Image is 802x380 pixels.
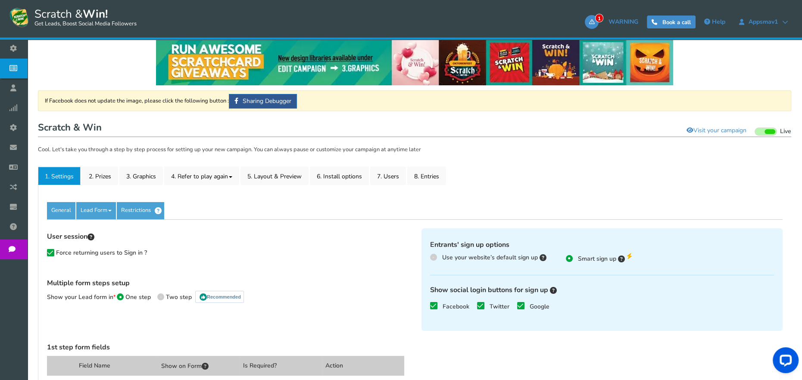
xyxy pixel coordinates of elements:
[744,19,782,25] span: Appsmav1
[30,6,137,28] span: Scratch &
[119,167,163,185] a: 3. Graphics
[38,120,791,137] h1: Scratch & Win
[38,146,791,154] p: Cool. Let's take you through a step by step process for setting up your new campaign. You can alw...
[166,293,192,301] span: Two step
[47,202,75,219] a: General
[47,293,115,302] label: Show your Lead form in
[662,19,691,26] span: Book a call
[229,94,297,109] a: Sharing Debugger
[47,233,409,241] h4: User session
[430,286,774,294] h4: Show social login buttons for sign up
[681,123,752,138] a: Visit your campaign
[9,6,30,28] img: Scratch and Win
[310,167,369,185] a: 6. Install options
[47,344,404,352] h4: 1st step form fields
[195,291,244,303] span: Recommended
[530,302,549,311] span: Google
[34,21,137,28] small: Get Leads, Boost Social Media Followers
[83,6,108,22] strong: Win!
[322,356,404,376] div: Action
[407,167,446,185] a: 8. Entries
[9,6,137,28] a: Scratch &Win! Get Leads, Boost Social Media Followers
[117,202,164,219] a: Restrictions
[76,202,116,219] a: Lead Form
[47,280,409,287] h4: Multiple form steps setup
[548,286,557,296] span: Social platform buttons will be displayed on the sign up form. Users will then be able to sign up...
[595,14,603,22] span: 1
[164,167,239,185] a: 4. Refer to play again
[766,344,802,380] iframe: LiveChat chat widget
[585,15,643,29] a: 1WARNING
[609,18,638,26] span: WARNING
[370,167,406,185] a: 7. Users
[125,293,151,301] span: One step
[240,356,322,376] div: Is Required?
[647,16,696,28] a: Book a call
[712,18,725,26] span: Help
[240,167,309,185] a: 5. Layout & Preview
[38,167,81,185] a: 1. Settings
[780,128,791,136] span: Live
[158,356,240,376] div: Show on Form
[430,241,774,249] h4: Entrants' sign up options
[75,356,158,376] div: Field Name
[442,253,538,262] span: Use your website’s default sign up
[578,255,616,263] span: Smart sign up
[56,249,147,257] span: Force returning users to Sign in ?
[38,90,791,111] div: If Facebook does not update the image, please click the following button :
[443,302,469,311] span: Facebook
[700,15,730,29] a: Help
[156,39,673,85] img: festival-poster-2020.webp
[490,302,509,311] span: Twitter
[82,167,118,185] a: 2. Prizes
